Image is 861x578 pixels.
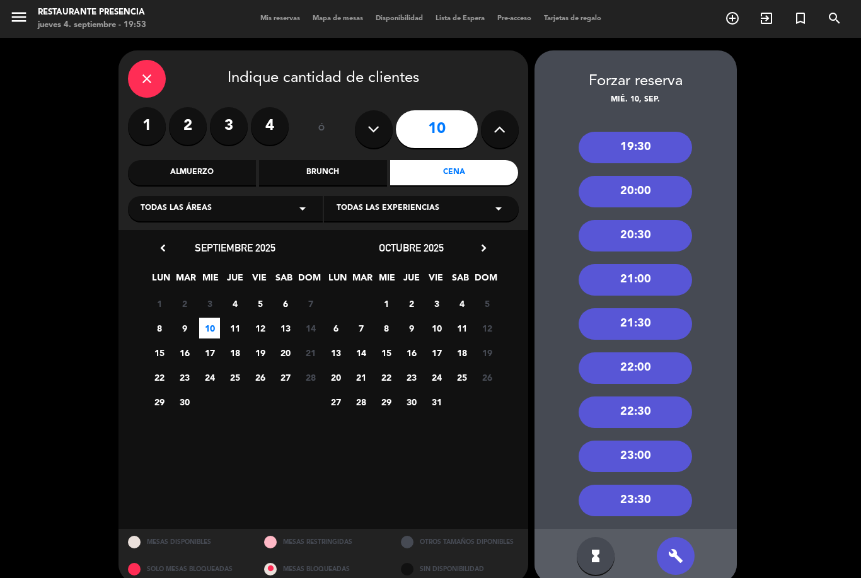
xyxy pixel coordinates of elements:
[451,318,472,338] span: 11
[325,391,346,412] span: 27
[793,11,808,26] i: turned_in_not
[579,396,692,428] div: 22:30
[477,318,497,338] span: 12
[199,367,220,388] span: 24
[174,318,195,338] span: 9
[401,318,422,338] span: 9
[376,342,396,363] span: 15
[491,201,506,216] i: arrow_drop_down
[174,391,195,412] span: 30
[224,342,245,363] span: 18
[451,367,472,388] span: 25
[249,270,270,291] span: VIE
[128,60,519,98] div: Indique cantidad de clientes
[149,342,170,363] span: 15
[255,529,391,556] div: MESAS RESTRINGIDAS
[199,342,220,363] span: 17
[259,160,387,185] div: Brunch
[224,367,245,388] span: 25
[491,15,538,22] span: Pre-acceso
[818,8,852,29] span: BUSCAR
[199,318,220,338] span: 10
[451,342,472,363] span: 18
[783,8,818,29] span: Reserva especial
[579,220,692,251] div: 20:30
[668,548,683,564] i: build
[149,293,170,314] span: 1
[275,293,296,314] span: 6
[174,293,195,314] span: 2
[538,15,608,22] span: Tarjetas de regalo
[9,8,28,26] i: menu
[199,293,220,314] span: 3
[759,11,774,26] i: exit_to_app
[429,15,491,22] span: Lista de Espera
[295,201,310,216] i: arrow_drop_down
[579,308,692,340] div: 21:30
[224,318,245,338] span: 11
[350,391,371,412] span: 28
[128,107,166,145] label: 1
[426,391,447,412] span: 31
[450,270,471,291] span: SAB
[401,270,422,291] span: JUE
[174,342,195,363] span: 16
[579,485,692,516] div: 23:30
[149,318,170,338] span: 8
[175,270,196,291] span: MAR
[352,270,373,291] span: MAR
[141,202,212,215] span: Todas las áreas
[579,352,692,384] div: 22:00
[174,367,195,388] span: 23
[275,367,296,388] span: 27
[274,270,294,291] span: SAB
[376,318,396,338] span: 8
[156,241,170,255] i: chevron_left
[250,342,270,363] span: 19
[118,529,255,556] div: MESAS DISPONIBLES
[475,270,495,291] span: DOM
[579,132,692,163] div: 19:30
[306,15,369,22] span: Mapa de mesas
[251,107,289,145] label: 4
[579,264,692,296] div: 21:00
[210,107,248,145] label: 3
[376,270,397,291] span: MIE
[298,270,319,291] span: DOM
[376,293,396,314] span: 1
[579,176,692,207] div: 20:00
[401,391,422,412] span: 30
[715,8,749,29] span: RESERVAR MESA
[224,270,245,291] span: JUE
[325,367,346,388] span: 20
[426,318,447,338] span: 10
[477,241,490,255] i: chevron_right
[200,270,221,291] span: MIE
[401,293,422,314] span: 2
[250,367,270,388] span: 26
[250,318,270,338] span: 12
[379,241,444,254] span: octubre 2025
[325,342,346,363] span: 13
[426,342,447,363] span: 17
[300,318,321,338] span: 14
[350,342,371,363] span: 14
[579,441,692,472] div: 23:00
[827,11,842,26] i: search
[426,293,447,314] span: 3
[224,293,245,314] span: 4
[369,15,429,22] span: Disponibilidad
[401,367,422,388] span: 23
[9,8,28,31] button: menu
[38,19,146,32] div: jueves 4. septiembre - 19:53
[390,160,518,185] div: Cena
[749,8,783,29] span: WALK IN
[391,529,528,556] div: OTROS TAMAÑOS DIPONIBLES
[425,270,446,291] span: VIE
[376,391,396,412] span: 29
[300,367,321,388] span: 28
[300,293,321,314] span: 7
[300,342,321,363] span: 21
[350,367,371,388] span: 21
[588,548,603,564] i: hourglass_full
